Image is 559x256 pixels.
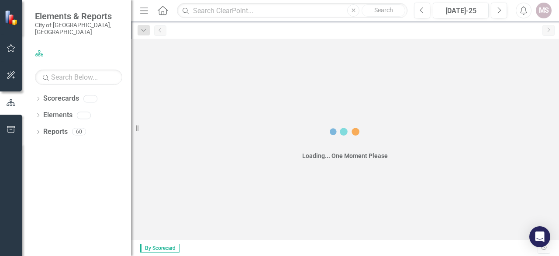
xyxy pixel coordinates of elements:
[35,21,122,36] small: City of [GEOGRAPHIC_DATA], [GEOGRAPHIC_DATA]
[177,3,407,18] input: Search ClearPoint...
[302,151,388,160] div: Loading... One Moment Please
[35,70,122,85] input: Search Below...
[536,3,552,18] button: MS
[362,4,405,17] button: Search
[72,128,86,136] div: 60
[529,226,550,247] div: Open Intercom Messenger
[4,10,20,25] img: ClearPoint Strategy
[43,110,72,120] a: Elements
[35,11,122,21] span: Elements & Reports
[374,7,393,14] span: Search
[43,94,79,104] a: Scorecards
[43,127,68,137] a: Reports
[436,6,486,16] div: [DATE]-25
[140,244,179,252] span: By Scorecard
[433,3,489,18] button: [DATE]-25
